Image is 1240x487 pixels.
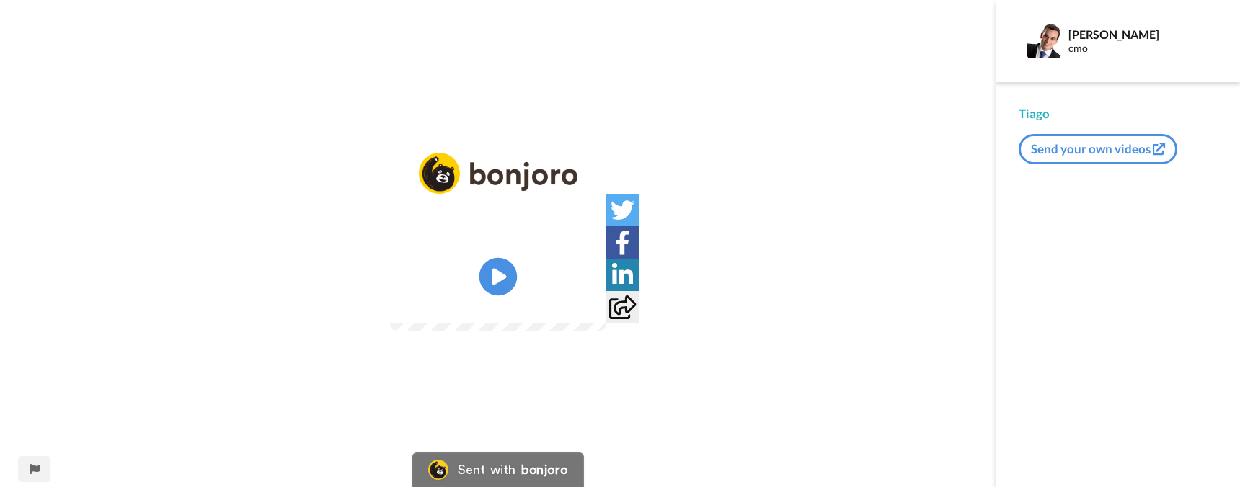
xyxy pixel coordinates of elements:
img: Bonjoro Logo [428,460,448,480]
div: bonjoro [521,463,567,476]
img: Profile Image [1027,24,1061,58]
img: Full screen [579,296,593,310]
img: logo_full.png [419,153,577,194]
button: Send your own videos [1019,134,1177,164]
div: cmo [1068,43,1216,55]
div: [PERSON_NAME] [1068,27,1216,41]
div: Tiago [1019,105,1217,122]
div: Sent with [458,463,515,476]
a: Bonjoro LogoSent withbonjoro [412,452,583,487]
